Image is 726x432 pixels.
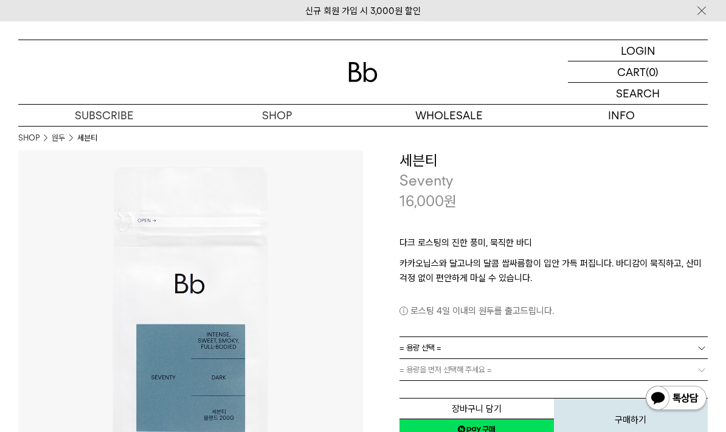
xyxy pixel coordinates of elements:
p: 카카오닙스와 달고나의 달콤 쌉싸름함이 입안 가득 퍼집니다. 바디감이 묵직하고, 산미 걱정 없이 편안하게 마실 수 있습니다. [399,256,708,285]
a: 신규 회원 가입 시 3,000원 할인 [305,5,421,16]
a: SHOP [18,132,40,144]
a: SUBSCRIBE [18,105,191,126]
p: INFO [536,105,708,126]
p: (0) [646,61,659,82]
p: Seventy [399,170,708,191]
p: WHOLESALE [363,105,536,126]
p: 로스팅 4일 이내의 원두를 출고드립니다. [399,304,708,318]
p: CART [617,61,646,82]
h3: 세븐티 [399,150,708,171]
span: = 용량을 먼저 선택해 주세요 = [399,359,492,380]
img: 로고 [348,62,378,82]
li: 세븐티 [77,132,97,144]
span: 원 [444,192,457,210]
a: CART (0) [568,61,708,83]
a: 원두 [52,132,65,144]
span: = 용량 선택 = [399,337,441,358]
button: 장바구니 담기 [399,398,554,419]
p: SEARCH [616,83,660,104]
p: 16,000 [399,191,457,212]
p: LOGIN [621,40,655,61]
a: LOGIN [568,40,708,61]
img: 카카오톡 채널 1:1 채팅 버튼 [645,385,708,414]
a: SHOP [191,105,364,126]
p: 다크 로스팅의 진한 풍미, 묵직한 바디 [399,235,708,256]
